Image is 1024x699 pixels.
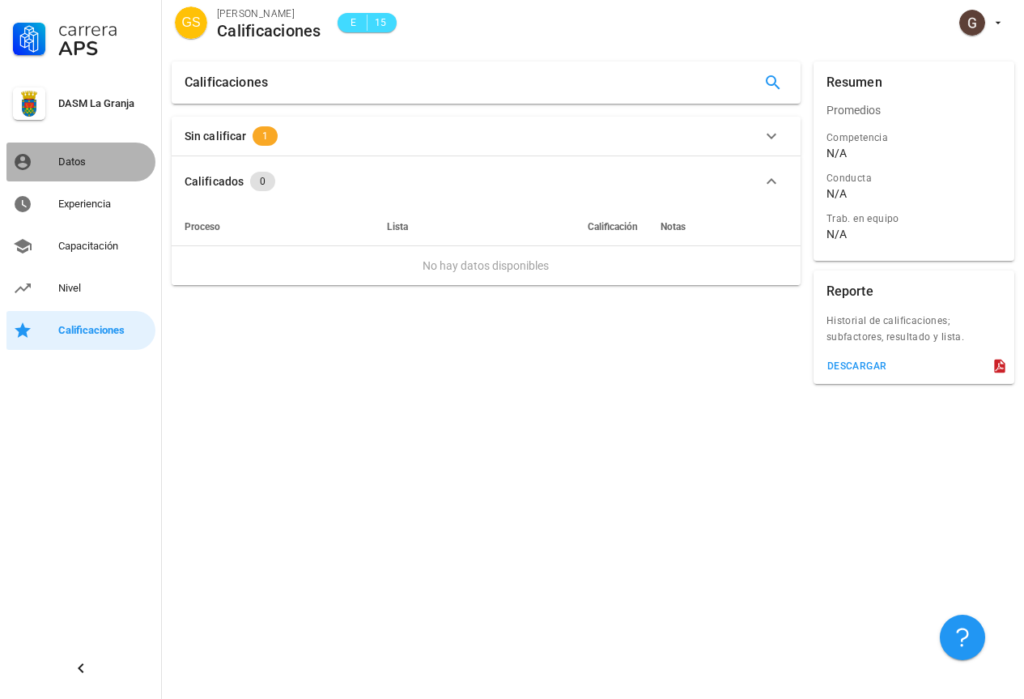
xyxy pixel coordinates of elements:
[826,62,882,104] div: Resumen
[648,207,801,246] th: Notas
[661,221,686,232] span: Notas
[826,227,847,241] div: N/A
[814,313,1014,355] div: Historial de calificaciones; subfactores, resultado y lista.
[439,207,648,246] th: Calificación
[262,126,268,146] span: 1
[6,227,155,266] a: Capacitación
[588,221,638,232] span: Calificación
[260,172,266,191] span: 0
[387,221,408,232] span: Lista
[6,311,155,350] a: Calificaciones
[185,127,246,145] div: Sin calificar
[175,6,207,39] div: avatar
[6,269,155,308] a: Nivel
[826,130,1001,146] div: Competencia
[58,282,149,295] div: Nivel
[217,22,321,40] div: Calificaciones
[172,156,801,207] button: Calificados 0
[58,97,149,110] div: DASM La Granja
[826,211,1001,227] div: Trab. en equipo
[826,186,847,201] div: N/A
[826,146,847,160] div: N/A
[217,6,321,22] div: [PERSON_NAME]
[6,185,155,224] a: Experiencia
[374,15,387,31] span: 15
[6,143,155,181] a: Datos
[181,6,200,39] span: GS
[820,355,894,377] button: descargar
[959,10,985,36] div: avatar
[185,62,268,104] div: Calificaciones
[826,170,1001,186] div: Conducta
[58,19,149,39] div: Carrera
[58,240,149,253] div: Capacitación
[185,221,220,232] span: Proceso
[172,207,356,246] th: Proceso
[826,360,887,372] div: descargar
[826,271,873,313] div: Reporte
[58,156,149,168] div: Datos
[185,173,244,190] div: Calificados
[172,117,801,156] button: Sin calificar 1
[814,91,1014,130] div: Promedios
[347,15,360,31] span: E
[172,246,801,285] td: No hay datos disponibles
[58,324,149,337] div: Calificaciones
[58,39,149,58] div: APS
[356,207,439,246] th: Lista
[58,198,149,211] div: Experiencia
